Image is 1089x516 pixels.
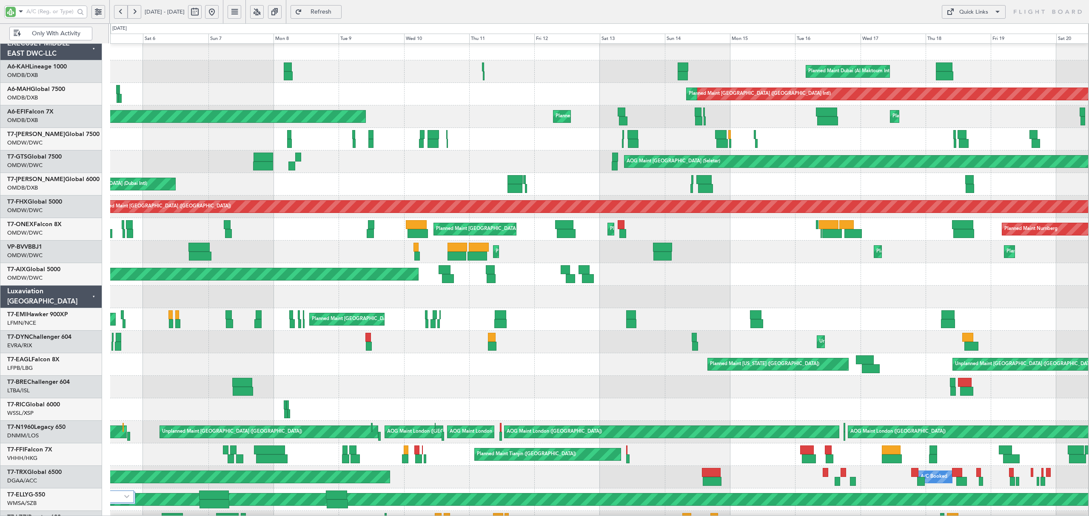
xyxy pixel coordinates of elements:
a: T7-DYNChallenger 604 [7,334,71,340]
span: T7-ONEX [7,221,34,227]
a: T7-GTSGlobal 7500 [7,154,62,160]
a: T7-[PERSON_NAME]Global 6000 [7,176,100,182]
span: T7-[PERSON_NAME] [7,131,65,137]
div: Unplanned Maint [GEOGRAPHIC_DATA] (Riga Intl) [819,335,928,348]
div: Planned Maint Dubai (Al Maktoum Intl) [876,245,960,258]
a: T7-AIXGlobal 5000 [7,267,60,272]
a: WSSL/XSP [7,409,34,417]
div: Planned Maint [GEOGRAPHIC_DATA] ([GEOGRAPHIC_DATA] Intl) [689,88,831,100]
div: A/C Booked [921,471,947,483]
span: T7-EAGL [7,357,31,363]
a: T7-BREChallenger 604 [7,379,70,385]
div: Planned Maint Nice ([GEOGRAPHIC_DATA]) [496,245,590,258]
div: AOG Maint London ([GEOGRAPHIC_DATA]) [387,425,482,438]
span: A6-KAH [7,64,29,70]
a: T7-FHXGlobal 5000 [7,199,62,205]
a: OMDB/DXB [7,184,38,192]
span: T7-RIC [7,402,26,408]
span: Only With Activity [23,31,89,37]
a: VHHH/HKG [7,454,37,462]
a: T7-N1960Legacy 650 [7,424,66,430]
div: Planned Maint [GEOGRAPHIC_DATA] ([GEOGRAPHIC_DATA]) [436,223,570,235]
a: OMDB/DXB [7,116,38,124]
div: Sat 6 [143,34,208,44]
a: T7-ONEXFalcon 8X [7,221,62,227]
div: Sat 13 [600,34,665,44]
img: arrow-gray.svg [124,495,129,498]
div: Quick Links [959,8,988,17]
a: OMDW/DWC [7,252,43,259]
button: Quick Links [942,5,1006,19]
div: Fri 19 [991,34,1056,44]
input: A/C (Reg. or Type) [26,5,74,18]
span: T7-EMI [7,312,27,318]
div: Planned Maint Dubai (Al Maktoum Intl) [556,110,639,123]
a: LFPB/LBG [7,364,33,372]
div: AOG Maint London ([GEOGRAPHIC_DATA]) [850,425,946,438]
div: Tue 16 [795,34,860,44]
span: T7-AIX [7,267,26,272]
div: Wed 10 [404,34,469,44]
div: Mon 8 [274,34,339,44]
div: Sun 14 [665,34,730,44]
div: Tue 9 [339,34,404,44]
div: Thu 18 [926,34,991,44]
a: VP-BVVBBJ1 [7,244,42,250]
a: LTBA/ISL [7,387,30,394]
a: WMSA/SZB [7,499,37,507]
div: AOG Maint London ([GEOGRAPHIC_DATA]) [507,425,602,438]
div: Planned Maint Dubai (Al Maktoum Intl) [808,65,892,78]
a: A6-EFIFalcon 7X [7,109,54,115]
button: Refresh [291,5,342,19]
span: A6-MAH [7,86,31,92]
span: T7-FFI [7,447,24,453]
div: Planned Maint [GEOGRAPHIC_DATA] [312,313,393,326]
div: Wed 17 [861,34,926,44]
a: T7-ELLYG-550 [7,492,45,498]
a: OMDW/DWC [7,274,43,282]
a: T7-EMIHawker 900XP [7,312,68,318]
div: Planned Maint Dubai (Al Maktoum Intl) [610,223,694,235]
span: T7-FHX [7,199,28,205]
div: Planned Maint Tianjin ([GEOGRAPHIC_DATA]) [477,448,576,461]
a: T7-RICGlobal 6000 [7,402,60,408]
a: DNMM/LOS [7,432,39,439]
a: A6-MAHGlobal 7500 [7,86,65,92]
div: Planned Maint [GEOGRAPHIC_DATA] ([GEOGRAPHIC_DATA]) [97,200,231,213]
div: Thu 11 [469,34,534,44]
div: [DATE] [112,25,127,32]
div: Planned Maint [GEOGRAPHIC_DATA] ([GEOGRAPHIC_DATA]) [892,110,1026,123]
a: OMDW/DWC [7,207,43,214]
a: T7-EAGLFalcon 8X [7,357,60,363]
div: Planned Maint Nurnberg [1004,223,1058,235]
span: T7-TRX [7,469,27,475]
div: Fri 5 [78,34,143,44]
div: Fri 12 [534,34,599,44]
span: T7-BRE [7,379,27,385]
span: T7-ELLY [7,492,29,498]
a: OMDW/DWC [7,229,43,237]
span: A6-EFI [7,109,26,115]
span: T7-[PERSON_NAME] [7,176,65,182]
span: T7-GTS [7,154,27,160]
span: T7-N1960 [7,424,34,430]
div: Unplanned Maint [GEOGRAPHIC_DATA] ([GEOGRAPHIC_DATA]) [162,425,302,438]
a: EVRA/RIX [7,342,32,349]
div: Mon 15 [730,34,795,44]
div: AOG Maint [GEOGRAPHIC_DATA] (Seletar) [627,155,720,168]
a: T7-TRXGlobal 6500 [7,469,62,475]
a: OMDB/DXB [7,71,38,79]
span: T7-DYN [7,334,29,340]
a: DGAA/ACC [7,477,37,485]
div: AOG Maint London ([GEOGRAPHIC_DATA]) [450,425,545,438]
a: OMDB/DXB [7,94,38,102]
span: Refresh [304,9,339,15]
a: LFMN/NCE [7,319,36,327]
a: T7-FFIFalcon 7X [7,447,52,453]
button: Only With Activity [9,27,92,40]
a: A6-KAHLineage 1000 [7,64,67,70]
div: Planned Maint [US_STATE] ([GEOGRAPHIC_DATA]) [710,358,819,371]
a: OMDW/DWC [7,139,43,147]
a: OMDW/DWC [7,162,43,169]
span: VP-BVV [7,244,28,250]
